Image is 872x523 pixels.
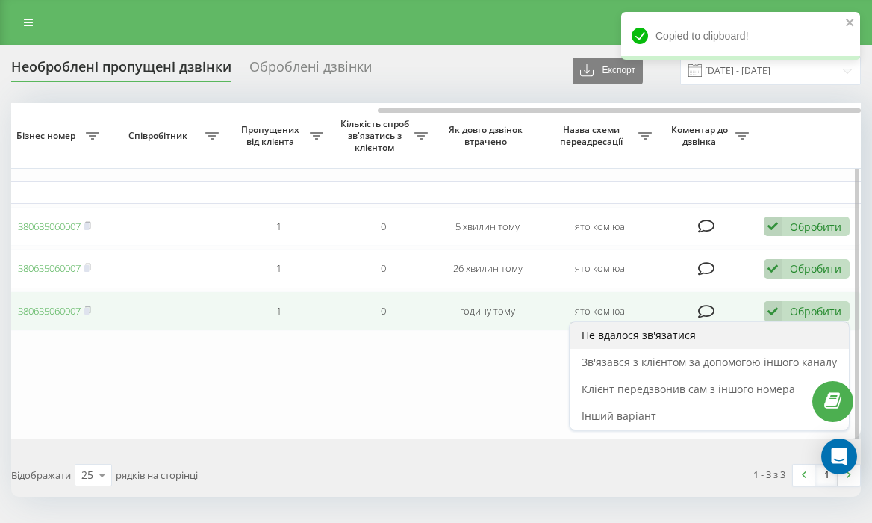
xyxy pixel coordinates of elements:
td: 26 хвилин тому [435,249,540,288]
td: 0 [331,249,435,288]
span: Зв'язався з клієнтом за допомогою іншого каналу [582,355,837,369]
span: Кількість спроб зв'язатись з клієнтом [338,118,414,153]
td: 0 [331,291,435,331]
td: 1 [226,249,331,288]
a: 1 [815,465,838,486]
a: 380635060007 [18,261,81,275]
td: ято ком юа [540,291,659,331]
span: Інший варіант [582,409,656,423]
div: Copied to clipboard! [621,12,860,60]
span: Як довго дзвінок втрачено [447,124,528,147]
div: Обробити [790,304,841,318]
div: Оброблені дзвінки [249,59,372,82]
span: Не вдалося зв'язатися [582,328,696,342]
td: 0 [331,207,435,247]
span: Клієнт передзвонив сам з іншого номера [582,382,795,396]
div: Обробити [790,220,841,234]
td: 5 хвилин тому [435,207,540,247]
button: Експорт [573,58,643,84]
td: ято ком юа [540,207,659,247]
a: 380635060007 [18,304,81,318]
div: Обробити [790,261,841,276]
div: 25 [81,468,93,483]
td: 1 [226,207,331,247]
td: ято ком юа [540,249,659,288]
span: Назва схеми переадресації [547,124,638,147]
span: рядків на сторінці [116,468,198,482]
a: 380685060007 [18,220,81,233]
div: 1 - 3 з 3 [753,467,785,482]
span: Відображати [11,468,71,482]
span: Співробітник [114,130,205,142]
div: Необроблені пропущені дзвінки [11,59,231,82]
span: Коментар до дзвінка [667,124,735,147]
div: Open Intercom Messenger [821,439,857,474]
button: close [845,16,856,31]
span: Пропущених від клієнта [234,124,310,147]
td: 1 [226,291,331,331]
span: Бізнес номер [10,130,86,142]
td: годину тому [435,291,540,331]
